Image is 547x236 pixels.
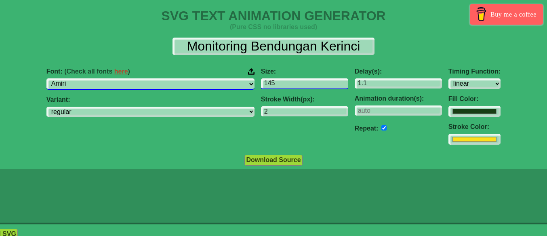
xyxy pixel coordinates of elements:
a: Buy me a coffee [470,4,543,25]
img: Buy me a coffee [474,7,488,21]
label: Size: [261,68,348,75]
label: Stroke Color: [448,123,501,131]
span: (Check all fonts ) [64,68,130,75]
img: Upload your font [248,68,255,75]
label: Fill Color: [448,95,501,103]
input: Input Text Here [173,38,374,55]
label: Stroke Width(px): [261,96,348,103]
span: Buy me a coffee [490,7,536,21]
label: Timing Function: [448,68,501,75]
button: Download Source [244,155,302,165]
input: 100 [261,78,348,89]
label: Repeat: [355,125,379,132]
span: Font: [46,68,130,75]
a: here [114,68,128,75]
input: 2px [261,106,348,116]
label: Delay(s): [355,68,442,75]
label: Animation duration(s): [355,95,442,102]
input: 0.1s [355,78,442,88]
input: auto [355,105,442,116]
label: Variant: [46,96,255,103]
input: auto [381,125,387,131]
